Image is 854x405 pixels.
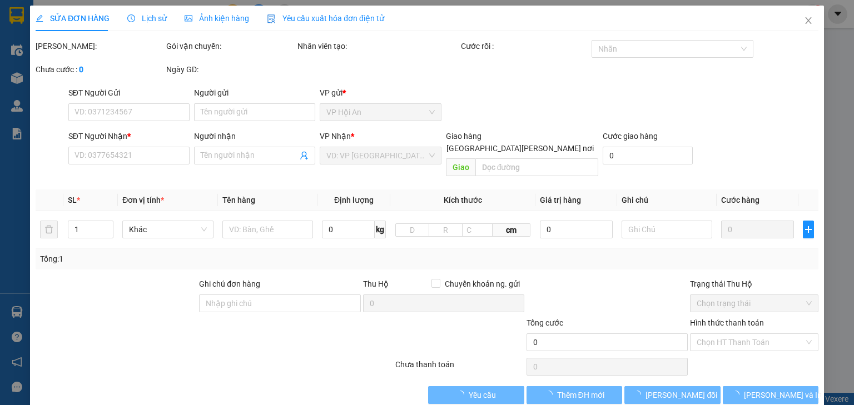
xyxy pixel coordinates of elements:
[40,253,330,265] div: Tổng: 1
[469,389,496,401] span: Yêu cầu
[127,14,167,23] span: Lịch sử
[544,391,557,398] span: loading
[40,221,58,238] button: delete
[428,386,524,404] button: Yêu cầu
[320,87,441,99] div: VP gửi
[320,132,351,141] span: VP Nhận
[194,87,315,99] div: Người gửi
[456,391,469,398] span: loading
[445,132,481,141] span: Giao hàng
[166,40,295,52] div: Gói vận chuyển:
[603,147,693,164] input: Cước giao hàng
[68,130,190,142] div: SĐT Người Nhận
[199,279,260,288] label: Ghi chú đơn hàng
[445,158,475,176] span: Giao
[617,189,717,211] th: Ghi chú
[690,318,764,327] label: Hình thức thanh toán
[540,196,581,204] span: Giá trị hàng
[557,389,604,401] span: Thêm ĐH mới
[394,358,525,378] div: Chưa thanh toán
[690,278,818,290] div: Trạng thái Thu Hộ
[603,132,658,141] label: Cước giao hàng
[36,63,164,76] div: Chưa cước :
[222,221,313,238] input: VD: Bàn, Ghế
[804,16,813,25] span: close
[36,14,110,23] span: SỬA ĐƠN HÀNG
[803,221,814,238] button: plus
[222,196,255,204] span: Tên hàng
[732,391,744,398] span: loading
[68,87,190,99] div: SĐT Người Gửi
[622,221,713,238] input: Ghi Chú
[129,221,207,238] span: Khác
[440,278,524,290] span: Chuyển khoản ng. gửi
[527,318,563,327] span: Tổng cước
[527,386,623,404] button: Thêm ĐH mới
[721,196,759,204] span: Cước hàng
[36,14,43,22] span: edit
[363,279,388,288] span: Thu Hộ
[444,196,482,204] span: Kích thước
[375,221,386,238] span: kg
[194,130,315,142] div: Người nhận
[793,6,824,37] button: Close
[199,294,360,312] input: Ghi chú đơn hàng
[462,223,493,237] input: C
[297,40,459,52] div: Nhân viên tạo:
[721,221,794,238] input: 0
[429,223,463,237] input: R
[493,223,530,237] span: cm
[185,14,249,23] span: Ảnh kiện hàng
[127,14,135,22] span: clock-circle
[326,104,434,121] span: VP Hội An
[267,14,384,23] span: Yêu cầu xuất hóa đơn điện tử
[744,389,822,401] span: [PERSON_NAME] và In
[68,196,77,204] span: SL
[122,196,164,204] span: Đơn vị tính
[803,225,813,234] span: plus
[334,196,374,204] span: Định lượng
[633,391,646,398] span: loading
[166,63,295,76] div: Ngày GD:
[300,151,309,160] span: user-add
[79,65,83,74] b: 0
[36,40,164,52] div: [PERSON_NAME]:
[267,14,276,23] img: icon
[475,158,598,176] input: Dọc đường
[646,389,717,401] span: [PERSON_NAME] đổi
[185,14,192,22] span: picture
[395,223,429,237] input: D
[461,40,589,52] div: Cước rồi :
[723,386,819,404] button: [PERSON_NAME] và In
[442,142,598,154] span: [GEOGRAPHIC_DATA][PERSON_NAME] nơi
[697,295,812,312] span: Chọn trạng thái
[624,386,721,404] button: [PERSON_NAME] đổi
